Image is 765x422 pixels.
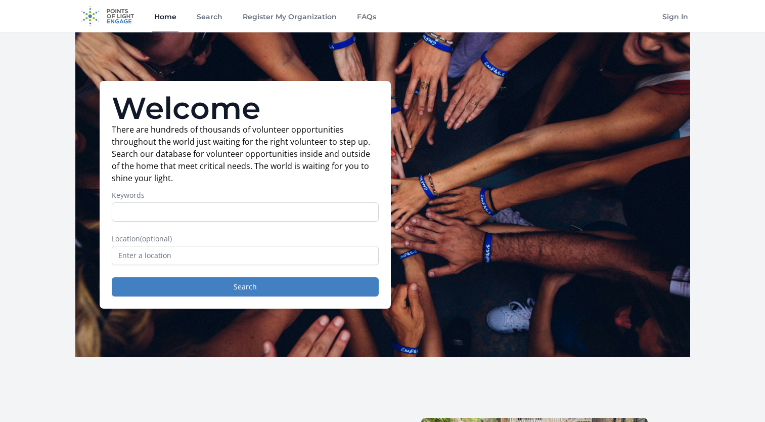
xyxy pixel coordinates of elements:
p: There are hundreds of thousands of volunteer opportunities throughout the world just waiting for ... [112,123,379,184]
button: Search [112,277,379,297]
span: (optional) [140,234,172,243]
input: Enter a location [112,246,379,265]
label: Keywords [112,190,379,200]
h1: Welcome [112,93,379,123]
label: Location [112,234,379,244]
